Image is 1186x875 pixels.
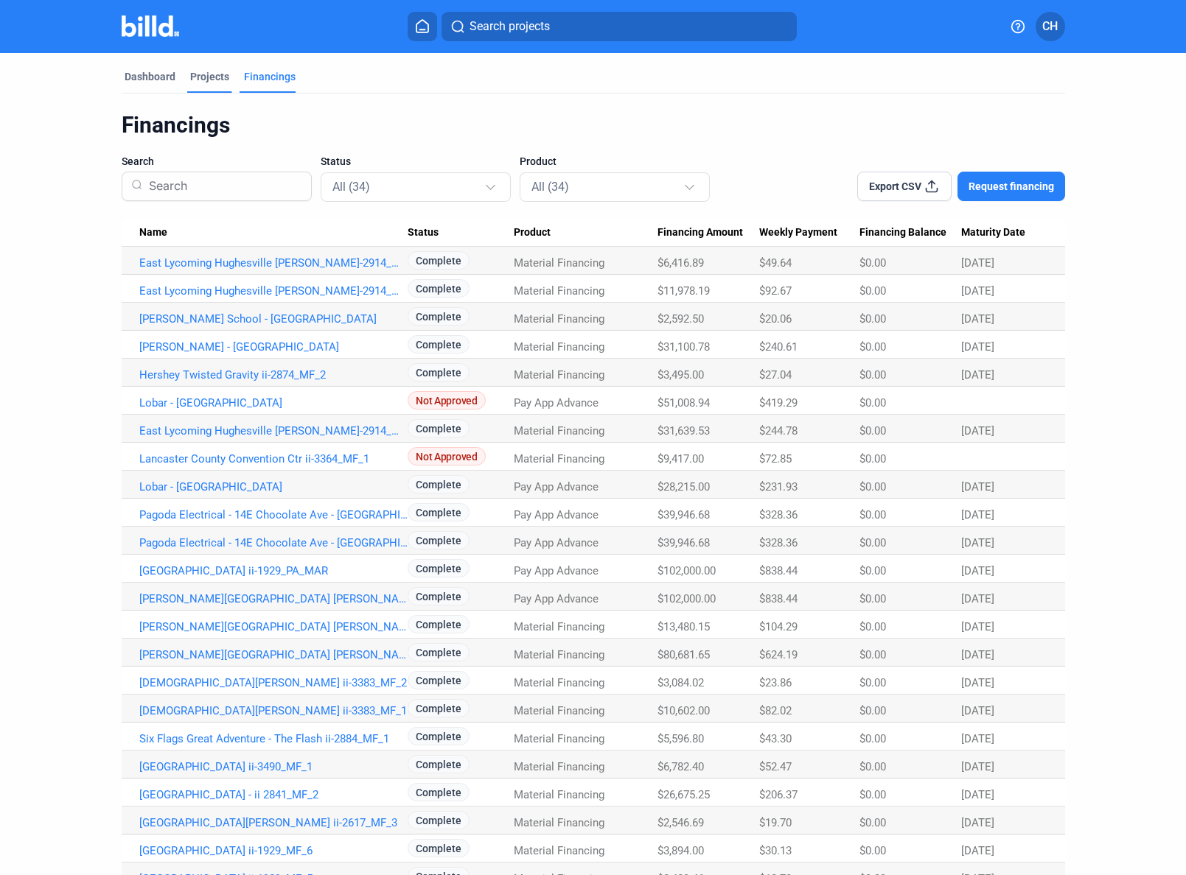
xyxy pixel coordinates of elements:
[759,256,792,270] span: $49.64
[859,844,886,857] span: $0.00
[657,732,704,745] span: $5,596.80
[139,704,408,717] a: [DEMOGRAPHIC_DATA][PERSON_NAME] ii-3383_MF_1
[514,816,604,829] span: Material Financing
[408,226,439,239] span: Status
[859,676,886,689] span: $0.00
[408,419,470,437] span: Complete
[759,592,798,605] span: $838.44
[759,620,798,633] span: $104.29
[759,648,798,661] span: $624.19
[961,340,994,354] span: [DATE]
[514,648,604,661] span: Material Financing
[139,396,408,410] a: Lobar - [GEOGRAPHIC_DATA]
[1036,12,1065,41] button: CH
[869,179,921,194] span: Export CSV
[961,844,994,857] span: [DATE]
[859,340,886,354] span: $0.00
[961,368,994,382] span: [DATE]
[657,676,704,689] span: $3,084.02
[514,732,604,745] span: Material Financing
[961,508,994,521] span: [DATE]
[859,312,886,326] span: $0.00
[759,788,798,801] span: $206.37
[408,783,470,801] span: Complete
[657,396,710,410] span: $51,008.94
[859,480,886,493] span: $0.00
[961,760,994,773] span: [DATE]
[961,256,994,270] span: [DATE]
[408,699,470,717] span: Complete
[514,284,604,298] span: Material Financing
[759,284,792,298] span: $92.67
[514,704,604,717] span: Material Financing
[139,620,408,633] a: [PERSON_NAME][GEOGRAPHIC_DATA] [PERSON_NAME] ii-2544_MF_2
[408,335,470,354] span: Complete
[139,480,408,493] a: Lobar - [GEOGRAPHIC_DATA]
[961,592,994,605] span: [DATE]
[859,536,886,549] span: $0.00
[657,226,743,239] span: Financing Amount
[759,226,859,239] div: Weekly Payment
[657,536,710,549] span: $39,946.68
[657,368,704,382] span: $3,495.00
[957,172,1065,201] button: Request financing
[408,811,470,829] span: Complete
[408,279,470,298] span: Complete
[139,592,408,605] a: [PERSON_NAME][GEOGRAPHIC_DATA] [PERSON_NAME] ii-2544_PA_JAN
[961,312,994,326] span: [DATE]
[969,179,1054,194] span: Request financing
[514,760,604,773] span: Material Financing
[514,620,604,633] span: Material Financing
[139,340,408,354] a: [PERSON_NAME] - [GEOGRAPHIC_DATA]
[857,172,952,201] button: Export CSV
[759,676,792,689] span: $23.86
[759,312,792,326] span: $20.06
[759,226,837,239] span: Weekly Payment
[961,284,994,298] span: [DATE]
[408,226,514,239] div: Status
[514,396,599,410] span: Pay App Advance
[859,816,886,829] span: $0.00
[408,755,470,773] span: Complete
[657,760,704,773] span: $6,782.40
[657,592,716,605] span: $102,000.00
[139,312,408,326] a: [PERSON_NAME] School - [GEOGRAPHIC_DATA]
[139,226,167,239] span: Name
[859,648,886,661] span: $0.00
[408,839,470,857] span: Complete
[961,536,994,549] span: [DATE]
[408,531,470,549] span: Complete
[408,307,470,326] span: Complete
[759,396,798,410] span: $419.29
[961,424,994,437] span: [DATE]
[408,251,470,270] span: Complete
[139,424,408,437] a: East Lycoming Hughesville [PERSON_NAME]-2914_MF_1
[514,226,657,239] div: Product
[657,704,710,717] span: $10,602.00
[514,536,599,549] span: Pay App Advance
[531,180,569,194] mat-select-trigger: All (34)
[332,180,370,194] mat-select-trigger: All (34)
[657,284,710,298] span: $11,978.19
[859,452,886,465] span: $0.00
[759,760,792,773] span: $52.47
[190,69,229,84] div: Projects
[520,154,557,169] span: Product
[961,704,994,717] span: [DATE]
[961,732,994,745] span: [DATE]
[961,648,994,661] span: [DATE]
[759,844,792,857] span: $30.13
[408,391,485,410] span: Not Approved
[514,312,604,326] span: Material Financing
[657,844,704,857] span: $3,894.00
[859,508,886,521] span: $0.00
[442,12,797,41] button: Search projects
[859,256,886,270] span: $0.00
[408,587,470,605] span: Complete
[143,167,301,205] input: Search
[657,452,704,465] span: $9,417.00
[961,620,994,633] span: [DATE]
[139,676,408,689] a: [DEMOGRAPHIC_DATA][PERSON_NAME] ii-3383_MF_2
[408,503,470,521] span: Complete
[514,424,604,437] span: Material Financing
